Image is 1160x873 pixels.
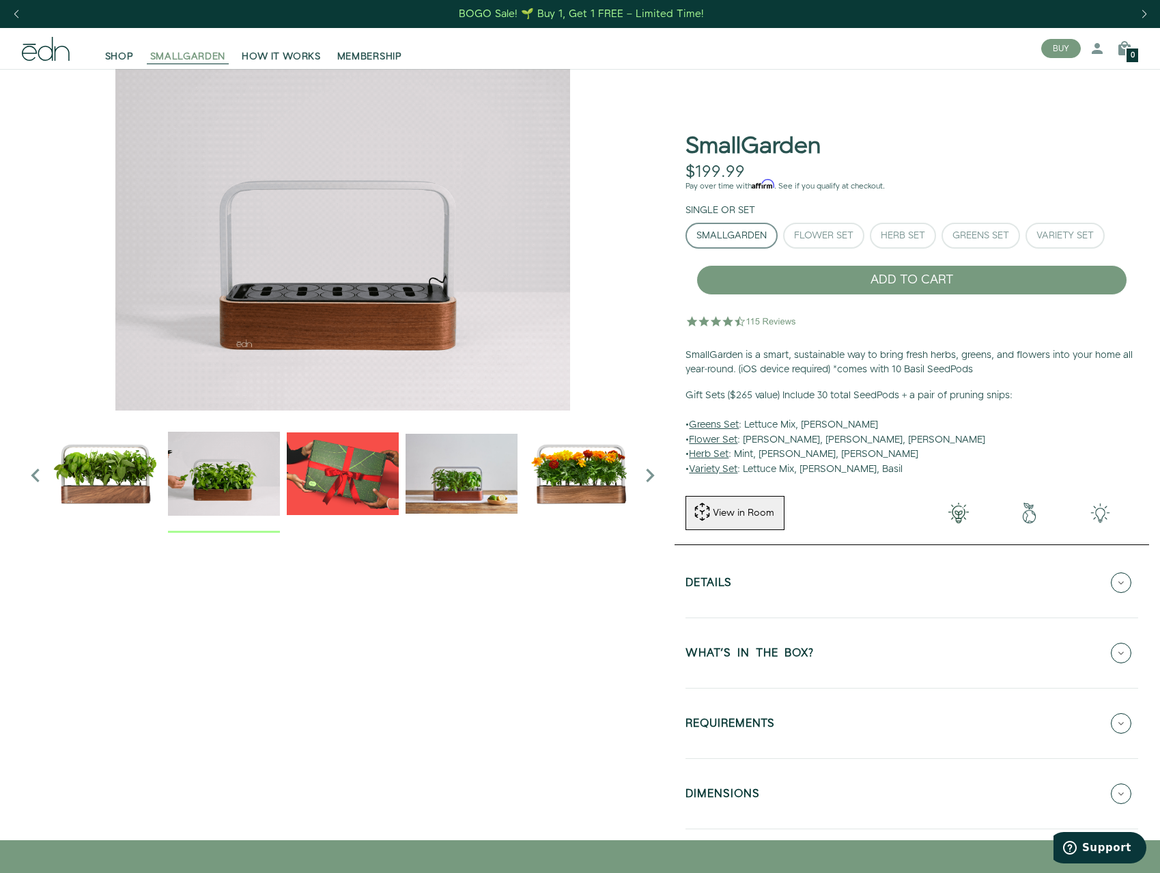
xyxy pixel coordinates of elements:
div: 1 / 6 [49,417,161,533]
button: DIMENSIONS [685,770,1138,818]
h5: WHAT'S IN THE BOX? [685,648,814,663]
button: Details [685,559,1138,607]
div: View in Room [711,506,776,520]
div: Greens Set [952,231,1009,240]
div: BOGO Sale! 🌱 Buy 1, Get 1 FREE – Limited Time! [459,7,704,21]
a: HOW IT WORKS [234,33,328,64]
a: SMALLGARDEN [142,33,234,64]
div: Herb Set [881,231,925,240]
h5: DIMENSIONS [685,788,760,804]
button: SmallGarden [685,223,778,249]
u: Herb Set [689,447,728,461]
img: edn-smallgarden-mixed-herbs-table-product-2000px_1024x.jpg [406,417,518,529]
u: Greens Set [689,418,739,432]
p: Pay over time with . See if you qualify at checkout. [685,180,1138,193]
i: Previous slide [22,462,49,489]
p: SmallGarden is a smart, sustainable way to bring fresh herbs, greens, and flowers into your home ... [685,348,1138,378]
a: MEMBERSHIP [329,33,410,64]
img: EMAILS_-_Holiday_21_PT1_28_9986b34a-7908-4121-b1c1-9595d1e43abe_1024x.png [287,417,399,529]
span: HOW IT WORKS [242,50,320,64]
p: • : Lettuce Mix, [PERSON_NAME] • : [PERSON_NAME], [PERSON_NAME], [PERSON_NAME] • : Mint, [PERSON_... [685,389,1138,477]
div: 3 / 6 [287,417,399,533]
button: Flower Set [783,223,864,249]
div: Variety Set [1036,231,1094,240]
span: SMALLGARDEN [150,50,226,64]
a: SHOP [97,33,142,64]
iframe: Opens a widget where you can find more information [1053,832,1146,866]
h1: SmallGarden [685,134,821,159]
img: edn-trim-basil.2021-09-07_14_55_24_4096x.gif [22,69,664,411]
i: Next slide [636,462,664,489]
div: $199.99 [685,163,745,182]
img: edn-smallgarden-marigold-hero-SLV-2000px_1024x.png [524,417,636,529]
u: Flower Set [689,433,737,447]
button: REQUIREMENTS [685,699,1138,747]
b: Gift Sets ($265 value) Include 30 total SeedPods + a pair of pruning snips: [685,389,1013,402]
button: WHAT'S IN THE BOX? [685,629,1138,677]
div: 5 / 6 [524,417,636,533]
img: edn-trim-basil.2021-09-07_14_55_24_1024x.gif [168,417,280,529]
img: 4.5 star rating [685,307,798,335]
a: BOGO Sale! 🌱 Buy 1, Get 1 FREE – Limited Time! [457,3,705,25]
button: Herb Set [870,223,936,249]
button: Greens Set [942,223,1020,249]
span: 0 [1131,52,1135,59]
div: 2 / 6 [168,417,280,533]
span: SHOP [105,50,134,64]
div: SmallGarden [696,231,767,240]
div: Flower Set [794,231,853,240]
span: MEMBERSHIP [337,50,402,64]
h5: Details [685,577,732,593]
label: Single or Set [685,204,755,217]
img: edn-smallgarden-tech.png [1065,503,1136,523]
button: BUY [1041,39,1081,58]
u: Variety Set [689,462,737,476]
img: 001-light-bulb.png [923,503,994,523]
button: Variety Set [1025,223,1105,249]
div: 2 / 6 [22,69,664,411]
button: ADD TO CART [696,265,1127,295]
span: Affirm [752,180,774,189]
div: 4 / 6 [406,417,518,533]
button: View in Room [685,496,784,530]
img: Official-EDN-SMALLGARDEN-HERB-HERO-SLV-2000px_1024x.png [49,417,161,529]
img: green-earth.png [994,503,1065,523]
h5: REQUIREMENTS [685,718,775,734]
